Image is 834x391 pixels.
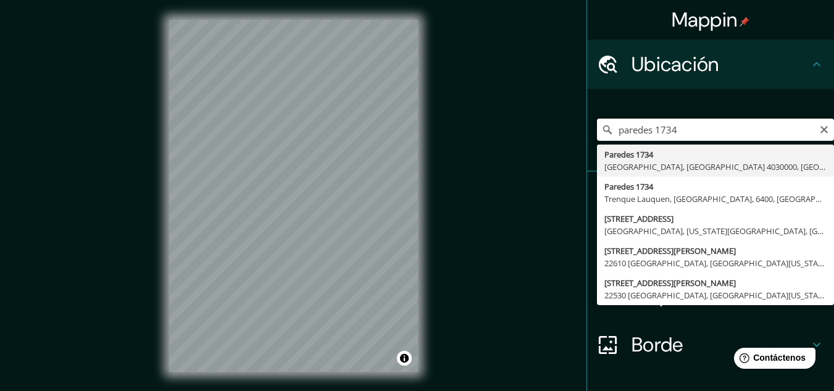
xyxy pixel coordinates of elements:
[672,7,738,33] font: Mappin
[587,172,834,221] div: Patas
[597,119,834,141] input: Elige tu ciudad o zona
[397,351,412,366] button: Activar o desactivar atribución
[724,343,820,377] iframe: Lanzador de widgets de ayuda
[632,51,719,77] font: Ubicación
[604,213,673,224] font: [STREET_ADDRESS]
[604,149,653,160] font: Paredes 1734
[604,277,736,288] font: [STREET_ADDRESS][PERSON_NAME]
[604,245,736,256] font: [STREET_ADDRESS][PERSON_NAME]
[587,271,834,320] div: Disposición
[604,181,653,192] font: Paredes 1734
[587,221,834,271] div: Estilo
[169,20,418,372] canvas: Mapa
[819,123,829,135] button: Claro
[587,320,834,369] div: Borde
[632,332,683,358] font: Borde
[740,17,749,27] img: pin-icon.png
[587,40,834,89] div: Ubicación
